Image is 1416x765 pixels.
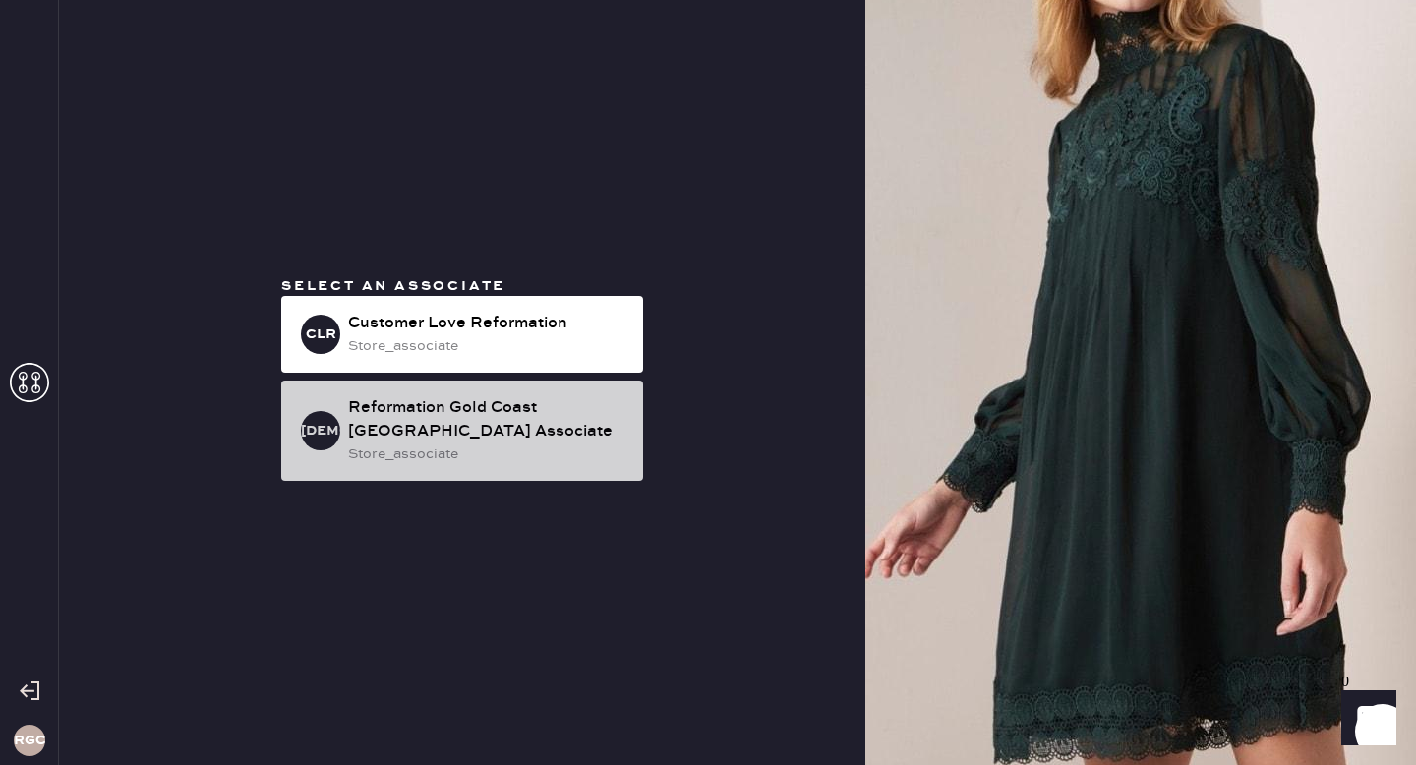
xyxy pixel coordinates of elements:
iframe: Front Chat [1323,677,1407,761]
h3: RGCC [14,734,45,747]
div: Reformation Gold Coast [GEOGRAPHIC_DATA] Associate [348,396,627,443]
div: Customer Love Reformation [348,312,627,335]
span: Select an associate [281,277,505,295]
h3: [DEMOGRAPHIC_DATA] [301,424,340,438]
div: store_associate [348,335,627,357]
h3: CLR [306,327,336,341]
div: store_associate [348,443,627,465]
